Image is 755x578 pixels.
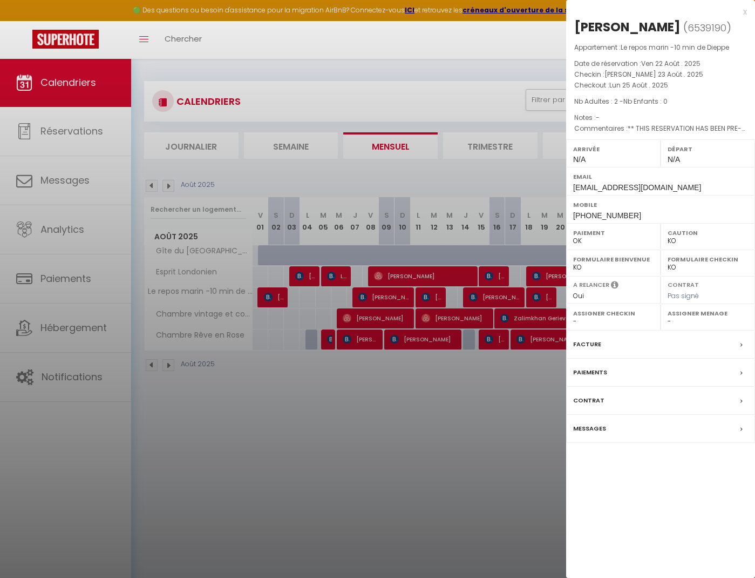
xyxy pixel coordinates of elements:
[573,339,601,350] label: Facture
[573,423,606,434] label: Messages
[573,211,641,220] span: [PHONE_NUMBER]
[641,59,700,68] span: Ven 22 Août . 2025
[573,367,607,378] label: Paiements
[574,58,747,69] p: Date de réservation :
[668,227,748,238] label: Caution
[573,171,748,182] label: Email
[574,123,747,134] p: Commentaires :
[9,4,41,37] button: Ouvrir le widget de chat LiveChat
[574,112,747,123] p: Notes :
[668,280,699,287] label: Contrat
[566,5,747,18] div: x
[611,280,618,292] i: Sélectionner OUI si vous souhaiter envoyer les séquences de messages post-checkout
[668,144,748,154] label: Départ
[683,20,731,35] span: ( )
[623,97,668,106] span: Nb Enfants : 0
[621,43,729,52] span: Le repos marin -10 min de Dieppe
[573,144,654,154] label: Arrivée
[668,254,748,265] label: Formulaire Checkin
[573,227,654,238] label: Paiement
[668,155,680,164] span: N/A
[573,308,654,319] label: Assigner Checkin
[668,308,748,319] label: Assigner Menage
[573,155,586,164] span: N/A
[609,80,668,90] span: Lun 25 Août . 2025
[574,69,747,80] p: Checkin :
[574,18,681,36] div: [PERSON_NAME]
[574,80,747,91] p: Checkout :
[574,42,747,53] p: Appartement :
[573,199,748,210] label: Mobile
[668,291,699,300] span: Pas signé
[573,280,609,290] label: A relancer
[574,97,668,106] span: Nb Adultes : 2 -
[604,70,703,79] span: [PERSON_NAME] 23 Août . 2025
[573,183,701,192] span: [EMAIL_ADDRESS][DOMAIN_NAME]
[573,254,654,265] label: Formulaire Bienvenue
[596,113,600,122] span: -
[688,21,726,35] span: 6539190
[573,395,604,406] label: Contrat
